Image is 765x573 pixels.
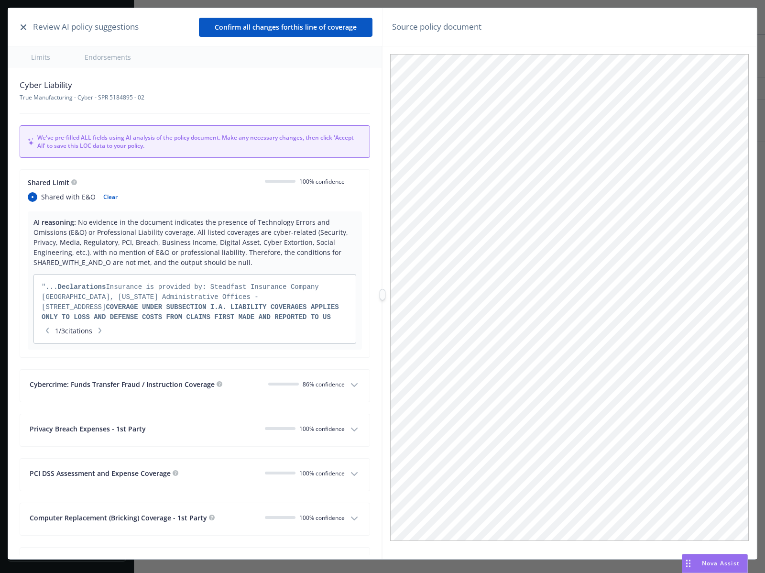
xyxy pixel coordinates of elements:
span: Source policy document [392,21,481,33]
button: Privacy Breach Expenses - 1st Party100% confidence [20,414,370,446]
button: Cybercrime: Funds Transfer Fraud / Instruction Coverage86% confidence [20,370,370,402]
button: Limits [20,46,62,67]
span: 100 % confidence [299,514,345,522]
button: Confirm all changes forthis line of coverage [199,18,372,37]
button: PCI DSS Assessment and Expense Coverage100% confidence [20,459,370,491]
button: Clear [98,190,123,204]
span: Computer Replacement (Bricking) Coverage - 1st Party [30,513,207,522]
span: No evidence in the document indicates the presence of Technology Errors and Omissions (E&O) or Pr... [33,218,348,267]
button: Computer Replacement (Bricking) Coverage - 1st Party100% confidence [20,503,370,535]
span: Shared with E&O [41,192,96,202]
button: Nova Assist [682,554,748,573]
span: 100 % confidence [299,177,345,186]
strong: Declarations [58,283,106,291]
div: "... ..." [42,282,348,322]
span: Cybercrime: Funds Transfer Fraud / Instruction Coverage [30,380,215,389]
div: Drag to move [682,554,694,573]
span: Cyber Liability [20,79,144,91]
span: PCI DSS Assessment and Expense Coverage [30,469,171,478]
span: True Manufacturing - Cyber - SPR 5184895 - 02 [20,93,144,101]
strong: COVERAGE UNDER SUBSECTION I.A. LIABILITY COVERAGES APPLIES ONLY TO LOSS AND DEFENSE COSTS FROM CL... [42,303,343,351]
span: Review AI policy suggestions [33,21,139,33]
span: 86 % confidence [303,380,345,388]
span: AI reasoning: [33,218,76,227]
span: 100 % confidence [299,469,345,477]
span: 1 / 3 citations [42,326,106,336]
span: We've pre-filled ALL fields using AI analysis of the policy document. Make any necessary changes,... [37,133,362,150]
span: Privacy Breach Expenses - 1st Party [30,424,146,433]
span: Nova Assist [702,559,740,567]
span: 100 % confidence [299,425,345,433]
input: Shared with E&O [28,192,37,202]
span: Shared Limit [28,178,69,187]
button: Endorsements [73,46,142,67]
